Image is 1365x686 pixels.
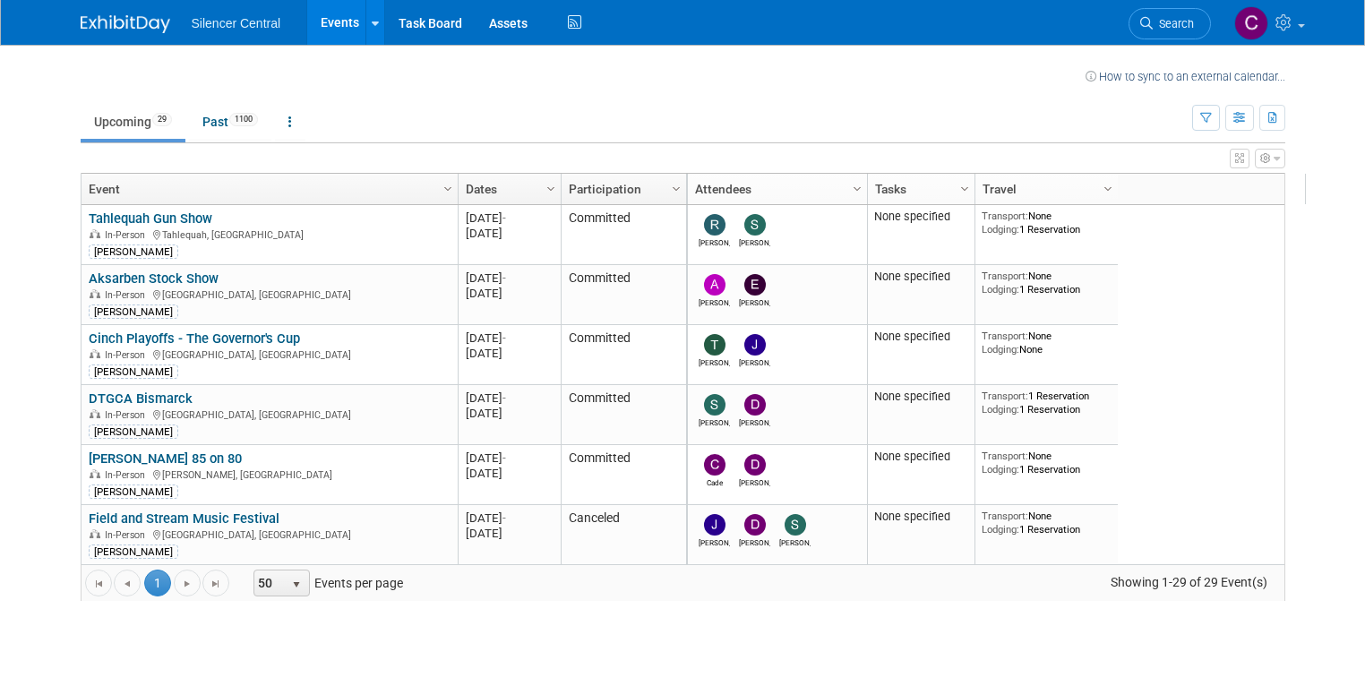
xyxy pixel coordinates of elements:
[174,570,201,596] a: Go to the next page
[502,391,506,405] span: -
[739,476,770,487] div: Darren Stemple
[744,514,766,536] img: Dayla Hughes
[699,296,730,307] div: Andrew Sorenson
[561,205,686,265] td: Committed
[544,182,558,196] span: Column Settings
[466,406,553,421] div: [DATE]
[1153,17,1194,30] span: Search
[744,274,766,296] img: Eduardo Contreras
[982,510,1028,522] span: Transport:
[466,390,553,406] div: [DATE]
[704,214,725,236] img: Rob Young
[502,511,506,525] span: -
[982,210,1111,236] div: None 1 Reservation
[502,331,506,345] span: -
[982,330,1028,342] span: Transport:
[229,113,258,126] span: 1100
[699,236,730,247] div: Rob Young
[982,270,1111,296] div: None 1 Reservation
[466,226,553,241] div: [DATE]
[192,16,281,30] span: Silencer Central
[850,182,864,196] span: Column Settings
[230,570,421,596] span: Events per page
[955,174,974,201] a: Column Settings
[744,334,766,356] img: Julissa Linares
[90,349,100,358] img: In-Person Event
[209,577,223,591] span: Go to the last page
[561,445,686,505] td: Committed
[466,174,549,204] a: Dates
[90,229,100,238] img: In-Person Event
[89,330,300,347] a: Cinch Playoffs - The Governor's Cup
[982,450,1111,476] div: None 1 Reservation
[704,454,725,476] img: Cade Cox
[982,223,1019,236] span: Lodging:
[502,271,506,285] span: -
[90,409,100,418] img: In-Person Event
[81,15,170,33] img: ExhibitDay
[90,289,100,298] img: In-Person Event
[91,577,106,591] span: Go to the first page
[89,407,450,422] div: [GEOGRAPHIC_DATA], [GEOGRAPHIC_DATA]
[89,210,212,227] a: Tahlequah Gun Show
[89,347,450,362] div: [GEOGRAPHIC_DATA], [GEOGRAPHIC_DATA]
[1086,70,1285,83] a: How to sync to an external calendar...
[89,304,178,319] div: [PERSON_NAME]
[982,330,1111,356] div: None None
[704,394,725,416] img: Steve Phillips
[202,570,229,596] a: Go to the last page
[441,182,455,196] span: Column Settings
[666,174,686,201] a: Column Settings
[89,390,193,407] a: DTGCA Bismarck
[779,536,811,547] div: Steve Phillips
[466,210,553,226] div: [DATE]
[89,510,279,527] a: Field and Stream Music Festival
[144,570,171,596] span: 1
[699,536,730,547] div: Justin Armstrong
[874,450,967,464] div: None specified
[739,236,770,247] div: Sarah Young
[561,505,686,565] td: Canceled
[744,454,766,476] img: Darren Stemple
[541,174,561,201] a: Column Settings
[983,174,1106,204] a: Travel
[699,476,730,487] div: Cade Cox
[739,536,770,547] div: Dayla Hughes
[502,211,506,225] span: -
[982,510,1111,536] div: None 1 Reservation
[90,469,100,478] img: In-Person Event
[739,416,770,427] div: Dean Woods
[561,325,686,385] td: Committed
[982,343,1019,356] span: Lodging:
[105,289,150,301] span: In-Person
[180,577,194,591] span: Go to the next page
[739,296,770,307] div: Eduardo Contreras
[81,105,185,139] a: Upcoming29
[466,450,553,466] div: [DATE]
[105,229,150,241] span: In-Person
[957,182,972,196] span: Column Settings
[466,330,553,346] div: [DATE]
[785,514,806,536] img: Steve Phillips
[466,286,553,301] div: [DATE]
[874,330,967,344] div: None specified
[739,356,770,367] div: Julissa Linares
[695,174,855,204] a: Attendees
[699,416,730,427] div: Steve Phillips
[89,287,450,302] div: [GEOGRAPHIC_DATA], [GEOGRAPHIC_DATA]
[982,390,1028,402] span: Transport:
[90,529,100,538] img: In-Person Event
[875,174,963,204] a: Tasks
[982,270,1028,282] span: Transport:
[466,346,553,361] div: [DATE]
[466,270,553,286] div: [DATE]
[254,570,285,596] span: 50
[982,210,1028,222] span: Transport:
[1129,8,1211,39] a: Search
[1101,182,1115,196] span: Column Settings
[561,385,686,445] td: Committed
[669,182,683,196] span: Column Settings
[561,265,686,325] td: Committed
[874,390,967,404] div: None specified
[874,210,967,224] div: None specified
